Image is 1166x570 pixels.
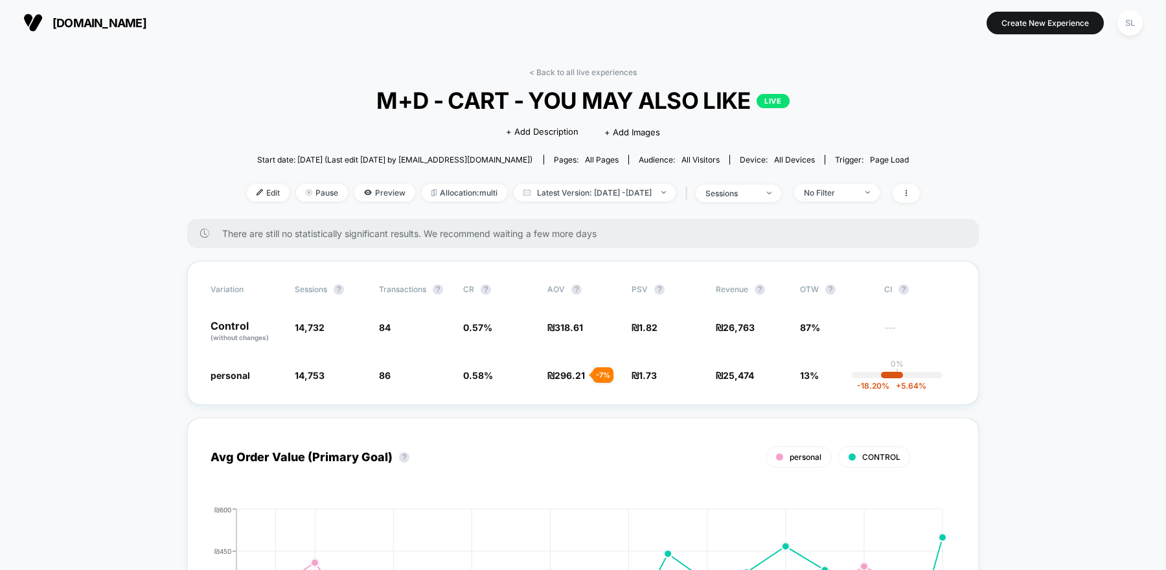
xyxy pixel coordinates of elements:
[463,284,474,294] span: CR
[481,284,491,295] button: ?
[682,184,696,203] span: |
[422,184,507,201] span: Allocation: multi
[214,547,231,554] tspan: ₪450
[547,370,585,381] span: ₪
[247,184,290,201] span: Edit
[661,191,666,194] img: end
[433,284,443,295] button: ?
[306,189,312,196] img: end
[593,367,613,383] div: - 7 %
[295,284,327,294] span: Sessions
[257,189,263,196] img: edit
[889,381,926,391] span: 5.64 %
[506,126,578,139] span: + Add Description
[632,370,657,381] span: ₪
[757,94,789,108] p: LIVE
[891,359,904,369] p: 0%
[723,322,755,333] span: 26,763
[529,67,637,77] a: < Back to all live experiences
[211,334,269,341] span: (without changes)
[825,284,836,295] button: ?
[774,155,815,165] span: all devices
[214,505,231,513] tspan: ₪600
[800,284,871,295] span: OTW
[716,370,754,381] span: ₪
[884,284,955,295] span: CI
[716,322,755,333] span: ₪
[222,228,953,239] span: There are still no statistically significant results. We recommend waiting a few more days
[257,155,532,165] span: Start date: [DATE] (Last edit [DATE] by [EMAIL_ADDRESS][DOMAIN_NAME])
[399,452,409,462] button: ?
[767,192,772,194] img: end
[716,284,748,294] span: Revenue
[514,184,676,201] span: Latest Version: [DATE] - [DATE]
[681,155,720,165] span: All Visitors
[463,370,493,381] span: 0.58 %
[1114,10,1147,36] button: SL
[632,284,648,294] span: PSV
[523,189,531,196] img: calendar
[639,322,657,333] span: 1.82
[211,321,282,343] p: Control
[804,188,856,198] div: No Filter
[52,16,146,30] span: [DOMAIN_NAME]
[554,370,585,381] span: 296.21
[790,452,821,462] span: personal
[295,370,325,381] span: 14,753
[1117,10,1143,36] div: SL
[723,370,754,381] span: 25,474
[379,284,426,294] span: Transactions
[654,284,665,295] button: ?
[431,189,437,196] img: rebalance
[571,284,582,295] button: ?
[896,369,898,378] p: |
[896,381,901,391] span: +
[334,284,344,295] button: ?
[870,155,909,165] span: Page Load
[639,370,657,381] span: 1.73
[604,127,660,137] span: + Add Images
[800,322,820,333] span: 87%
[865,191,870,194] img: end
[729,155,825,165] span: Device:
[987,12,1104,34] button: Create New Experience
[211,370,250,381] span: personal
[835,155,909,165] div: Trigger:
[23,13,43,32] img: Visually logo
[295,322,325,333] span: 14,732
[463,322,492,333] span: 0.57 %
[379,370,391,381] span: 86
[547,284,565,294] span: AOV
[280,87,886,114] span: M+D - CART - YOU MAY ALSO LIKE
[19,12,150,33] button: [DOMAIN_NAME]
[632,322,657,333] span: ₪
[211,284,282,295] span: Variation
[379,322,391,333] span: 84
[585,155,619,165] span: all pages
[639,155,720,165] div: Audience:
[898,284,909,295] button: ?
[296,184,348,201] span: Pause
[862,452,900,462] span: CONTROL
[554,155,619,165] div: Pages:
[884,324,955,343] span: ---
[800,370,819,381] span: 13%
[857,381,889,391] span: -18.20 %
[354,184,415,201] span: Preview
[554,322,583,333] span: 318.61
[705,188,757,198] div: sessions
[755,284,765,295] button: ?
[547,322,583,333] span: ₪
